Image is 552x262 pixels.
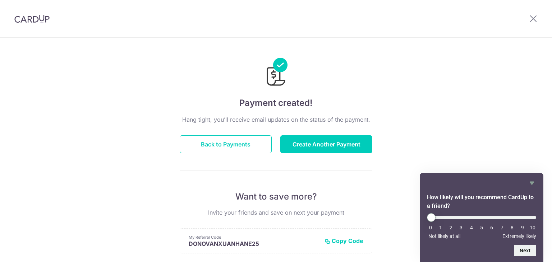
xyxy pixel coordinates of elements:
li: 0 [427,225,434,230]
p: DONOVANXUANHANE25 [189,240,319,247]
li: 7 [498,225,506,230]
button: Next question [514,245,536,256]
p: My Referral Code [189,234,319,240]
li: 6 [488,225,495,230]
li: 5 [478,225,485,230]
p: Want to save more? [180,191,372,202]
li: 4 [468,225,475,230]
span: Not likely at all [428,233,460,239]
li: 2 [447,225,455,230]
img: CardUp [14,14,50,23]
button: Back to Payments [180,135,272,153]
li: 9 [519,225,526,230]
button: Copy Code [325,237,363,244]
li: 8 [509,225,516,230]
div: How likely will you recommend CardUp to a friend? Select an option from 0 to 10, with 0 being Not... [427,179,536,256]
div: How likely will you recommend CardUp to a friend? Select an option from 0 to 10, with 0 being Not... [427,213,536,239]
h4: Payment created! [180,97,372,109]
img: Payments [264,58,287,88]
li: 1 [437,225,444,230]
p: Hang tight, you’ll receive email updates on the status of the payment. [180,115,372,124]
button: Create Another Payment [280,135,372,153]
li: 10 [529,225,536,230]
li: 3 [457,225,465,230]
button: Hide survey [528,179,536,187]
h2: How likely will you recommend CardUp to a friend? Select an option from 0 to 10, with 0 being Not... [427,193,536,210]
span: Extremely likely [502,233,536,239]
p: Invite your friends and save on next your payment [180,208,372,217]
